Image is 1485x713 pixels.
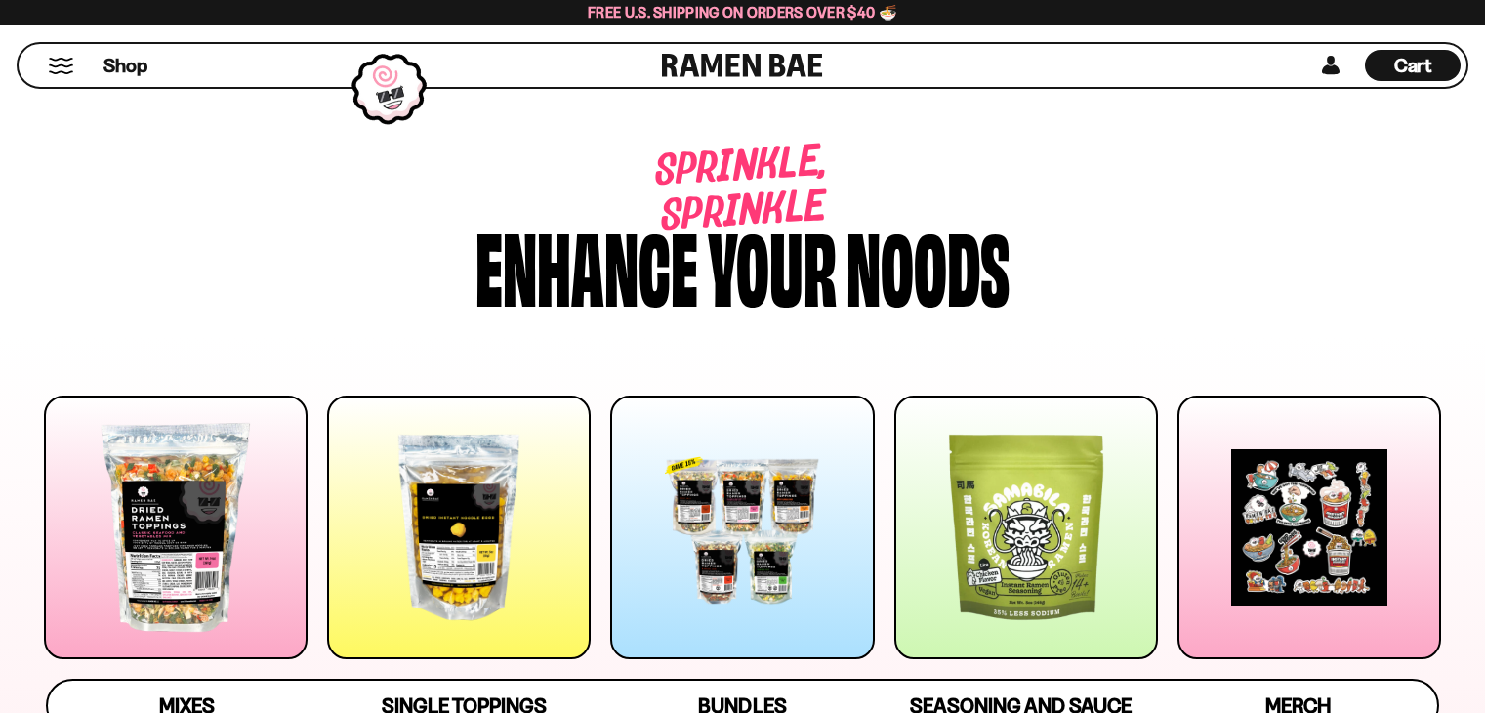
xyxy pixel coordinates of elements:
button: Mobile Menu Trigger [48,58,74,74]
span: Cart [1394,54,1432,77]
div: noods [846,218,1010,311]
div: Cart [1365,44,1461,87]
span: Shop [103,53,147,79]
span: Free U.S. Shipping on Orders over $40 🍜 [588,3,897,21]
div: Enhance [475,218,698,311]
div: your [708,218,837,311]
a: Shop [103,50,147,81]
